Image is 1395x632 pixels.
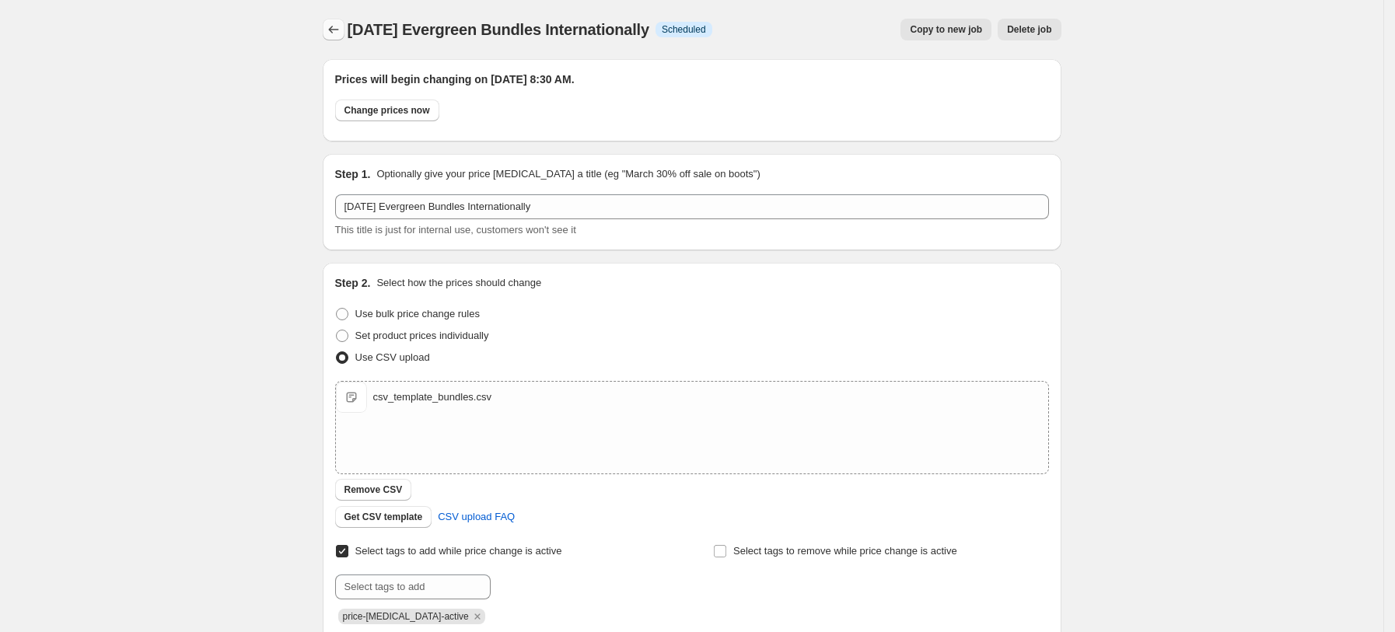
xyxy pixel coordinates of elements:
[355,330,489,341] span: Set product prices individually
[355,308,480,319] span: Use bulk price change rules
[910,23,982,36] span: Copy to new job
[355,351,430,363] span: Use CSV upload
[335,479,412,501] button: Remove CSV
[348,21,649,38] span: [DATE] Evergreen Bundles Internationally
[335,72,1049,87] h2: Prices will begin changing on [DATE] 8:30 AM.
[376,275,541,291] p: Select how the prices should change
[344,484,403,496] span: Remove CSV
[335,506,432,528] button: Get CSV template
[373,389,491,405] div: csv_template_bundles.csv
[1007,23,1051,36] span: Delete job
[335,100,439,121] button: Change prices now
[900,19,991,40] button: Copy to new job
[344,511,423,523] span: Get CSV template
[376,166,760,182] p: Optionally give your price [MEDICAL_DATA] a title (eg "March 30% off sale on boots")
[733,545,957,557] span: Select tags to remove while price change is active
[428,505,524,529] a: CSV upload FAQ
[335,275,371,291] h2: Step 2.
[343,611,469,622] span: price-change-job-active
[323,19,344,40] button: Price change jobs
[344,104,430,117] span: Change prices now
[335,194,1049,219] input: 30% off holiday sale
[335,166,371,182] h2: Step 1.
[335,574,491,599] input: Select tags to add
[335,224,576,236] span: This title is just for internal use, customers won't see it
[998,19,1061,40] button: Delete job
[355,545,562,557] span: Select tags to add while price change is active
[470,609,484,623] button: Remove price-change-job-active
[662,23,706,36] span: Scheduled
[438,509,515,525] span: CSV upload FAQ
